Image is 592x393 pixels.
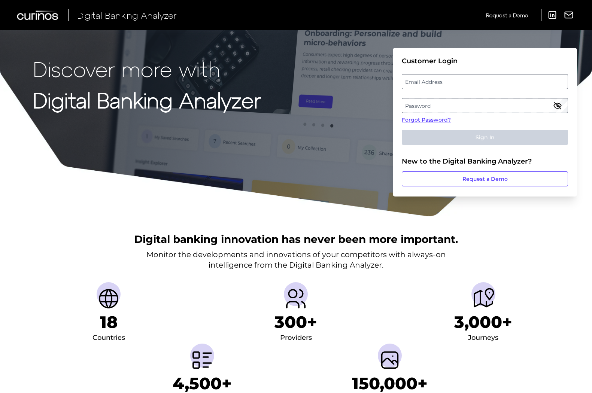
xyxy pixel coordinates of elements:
[146,249,446,270] p: Monitor the developments and innovations of your competitors with always-on intelligence from the...
[97,287,121,311] img: Countries
[402,157,568,165] div: New to the Digital Banking Analyzer?
[77,10,177,21] span: Digital Banking Analyzer
[471,287,495,311] img: Journeys
[92,332,125,344] div: Countries
[33,57,261,80] p: Discover more with
[454,312,512,332] h1: 3,000+
[190,348,214,372] img: Metrics
[402,171,568,186] a: Request a Demo
[486,9,528,21] a: Request a Demo
[33,87,261,112] strong: Digital Banking Analyzer
[402,99,567,112] label: Password
[100,312,118,332] h1: 18
[402,130,568,145] button: Sign In
[468,332,498,344] div: Journeys
[134,232,458,246] h2: Digital banking innovation has never been more important.
[280,332,312,344] div: Providers
[17,10,59,20] img: Curinos
[274,312,317,332] h1: 300+
[402,75,567,88] label: Email Address
[378,348,402,372] img: Screenshots
[486,12,528,18] span: Request a Demo
[402,116,568,124] a: Forgot Password?
[402,57,568,65] div: Customer Login
[284,287,308,311] img: Providers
